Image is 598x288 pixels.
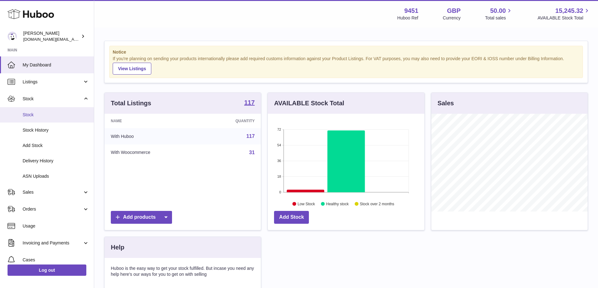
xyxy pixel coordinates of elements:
text: Low Stock [298,202,315,206]
span: Usage [23,223,89,229]
a: Add Stock [274,211,309,224]
span: Total sales [485,15,513,21]
td: With Woocommerce [105,144,202,161]
a: 117 [244,99,255,107]
h3: AVAILABLE Stock Total [274,99,344,107]
span: Stock [23,112,89,118]
h3: Help [111,243,124,252]
span: Cases [23,257,89,263]
a: View Listings [113,63,151,75]
a: 31 [249,150,255,155]
a: 117 [246,134,255,139]
span: Sales [23,189,83,195]
span: 15,245.32 [555,7,583,15]
span: Invoicing and Payments [23,240,83,246]
h3: Sales [438,99,454,107]
span: My Dashboard [23,62,89,68]
div: If you're planning on sending your products internationally please add required customs informati... [113,56,579,75]
strong: 9451 [404,7,418,15]
text: Healthy stock [326,202,349,206]
div: [PERSON_NAME] [23,30,80,42]
text: Stock over 2 months [360,202,394,206]
strong: GBP [447,7,461,15]
h3: Total Listings [111,99,151,107]
a: Log out [8,264,86,276]
div: Huboo Ref [397,15,418,21]
text: 18 [277,175,281,178]
span: Orders [23,206,83,212]
span: Delivery History [23,158,89,164]
th: Name [105,114,202,128]
a: Add products [111,211,172,224]
td: With Huboo [105,128,202,144]
div: Currency [443,15,461,21]
text: 0 [279,190,281,194]
strong: 117 [244,99,255,106]
span: [DOMAIN_NAME][EMAIL_ADDRESS][DOMAIN_NAME] [23,37,125,42]
strong: Notice [113,49,579,55]
span: ASN Uploads [23,173,89,179]
span: Add Stock [23,143,89,149]
text: 36 [277,159,281,163]
span: Stock History [23,127,89,133]
p: Huboo is the easy way to get your stock fulfilled. But incase you need any help here's our ways f... [111,265,255,277]
text: 54 [277,143,281,147]
span: Stock [23,96,83,102]
span: 50.00 [490,7,506,15]
span: Listings [23,79,83,85]
span: AVAILABLE Stock Total [537,15,590,21]
th: Quantity [202,114,261,128]
a: 15,245.32 AVAILABLE Stock Total [537,7,590,21]
a: 50.00 Total sales [485,7,513,21]
text: 72 [277,128,281,131]
img: amir.ch@gmail.com [8,32,17,41]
